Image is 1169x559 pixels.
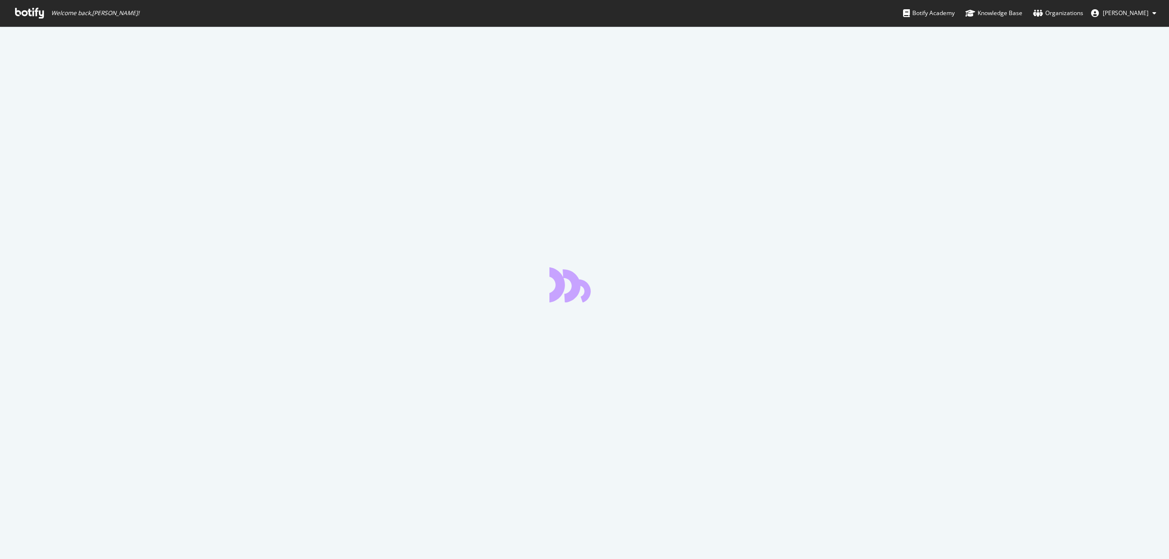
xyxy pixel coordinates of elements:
[1103,9,1149,17] span: Matt Smiles
[51,9,139,17] span: Welcome back, [PERSON_NAME] !
[903,8,955,18] div: Botify Academy
[965,8,1022,18] div: Knowledge Base
[1033,8,1083,18] div: Organizations
[1083,5,1164,21] button: [PERSON_NAME]
[549,267,620,302] div: animation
